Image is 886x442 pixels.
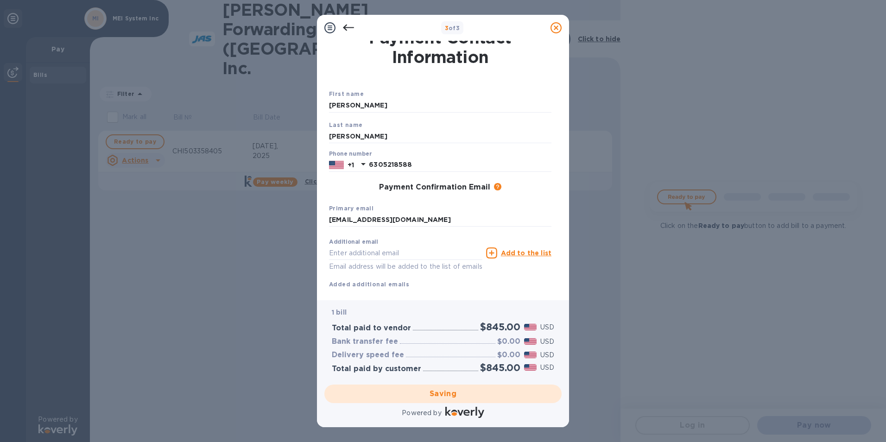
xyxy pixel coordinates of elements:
[540,322,554,332] p: USD
[445,25,460,32] b: of 3
[329,246,482,260] input: Enter additional email
[540,350,554,360] p: USD
[332,351,404,360] h3: Delivery speed fee
[332,365,421,373] h3: Total paid by customer
[329,152,372,157] label: Phone number
[329,121,363,128] b: Last name
[329,240,378,245] label: Additional email
[332,309,347,316] b: 1 bill
[329,213,551,227] input: Enter your primary name
[524,352,537,358] img: USD
[329,28,551,67] h1: Payment Contact Information
[402,408,441,418] p: Powered by
[524,364,537,371] img: USD
[497,351,520,360] h3: $0.00
[524,338,537,345] img: USD
[379,183,490,192] h3: Payment Confirmation Email
[329,160,344,170] img: US
[332,337,398,346] h3: Bank transfer fee
[329,281,409,288] b: Added additional emails
[524,324,537,330] img: USD
[329,261,482,272] p: Email address will be added to the list of emails
[329,90,364,97] b: First name
[332,324,411,333] h3: Total paid to vendor
[540,363,554,373] p: USD
[480,362,520,373] h2: $845.00
[501,249,551,257] u: Add to the list
[329,99,551,113] input: Enter your first name
[480,321,520,333] h2: $845.00
[445,407,484,418] img: Logo
[369,158,551,172] input: Enter your phone number
[445,25,449,32] span: 3
[329,205,373,212] b: Primary email
[540,337,554,347] p: USD
[329,129,551,143] input: Enter your last name
[348,160,354,170] p: +1
[497,337,520,346] h3: $0.00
